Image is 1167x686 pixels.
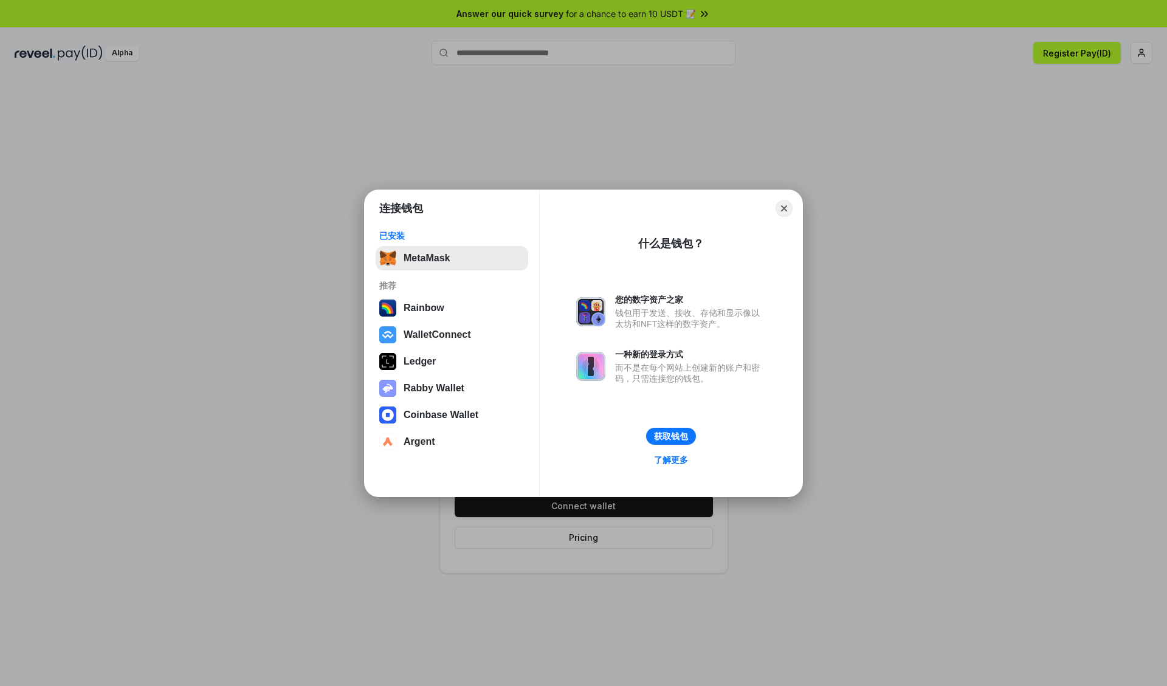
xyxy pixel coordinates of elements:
[615,349,766,360] div: 一种新的登录方式
[379,230,525,241] div: 已安装
[404,356,436,367] div: Ledger
[647,452,695,468] a: 了解更多
[376,430,528,454] button: Argent
[615,362,766,384] div: 而不是在每个网站上创建新的账户和密码，只需连接您的钱包。
[776,200,793,217] button: Close
[379,250,396,267] img: svg+xml,%3Csvg%20fill%3D%22none%22%20height%3D%2233%22%20viewBox%3D%220%200%2035%2033%22%20width%...
[576,352,605,381] img: svg+xml,%3Csvg%20xmlns%3D%22http%3A%2F%2Fwww.w3.org%2F2000%2Fsvg%22%20fill%3D%22none%22%20viewBox...
[404,303,444,314] div: Rainbow
[379,406,396,424] img: svg+xml,%3Csvg%20width%3D%2228%22%20height%3D%2228%22%20viewBox%3D%220%200%2028%2028%22%20fill%3D...
[379,380,396,397] img: svg+xml,%3Csvg%20xmlns%3D%22http%3A%2F%2Fwww.w3.org%2F2000%2Fsvg%22%20fill%3D%22none%22%20viewBox...
[404,383,464,394] div: Rabby Wallet
[379,326,396,343] img: svg+xml,%3Csvg%20width%3D%2228%22%20height%3D%2228%22%20viewBox%3D%220%200%2028%2028%22%20fill%3D...
[615,307,766,329] div: 钱包用于发送、接收、存储和显示像以太坊和NFT这样的数字资产。
[379,433,396,450] img: svg+xml,%3Csvg%20width%3D%2228%22%20height%3D%2228%22%20viewBox%3D%220%200%2028%2028%22%20fill%3D...
[379,201,423,216] h1: 连接钱包
[376,246,528,270] button: MetaMask
[638,236,704,251] div: 什么是钱包？
[654,431,688,442] div: 获取钱包
[615,294,766,305] div: 您的数字资产之家
[376,403,528,427] button: Coinbase Wallet
[379,353,396,370] img: svg+xml,%3Csvg%20xmlns%3D%22http%3A%2F%2Fwww.w3.org%2F2000%2Fsvg%22%20width%3D%2228%22%20height%3...
[376,296,528,320] button: Rainbow
[576,297,605,326] img: svg+xml,%3Csvg%20xmlns%3D%22http%3A%2F%2Fwww.w3.org%2F2000%2Fsvg%22%20fill%3D%22none%22%20viewBox...
[376,323,528,347] button: WalletConnect
[376,349,528,374] button: Ledger
[376,376,528,400] button: Rabby Wallet
[379,280,525,291] div: 推荐
[654,454,688,465] div: 了解更多
[404,253,450,264] div: MetaMask
[404,329,471,340] div: WalletConnect
[404,410,478,420] div: Coinbase Wallet
[379,300,396,317] img: svg+xml,%3Csvg%20width%3D%22120%22%20height%3D%22120%22%20viewBox%3D%220%200%20120%20120%22%20fil...
[646,428,696,445] button: 获取钱包
[404,436,435,447] div: Argent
